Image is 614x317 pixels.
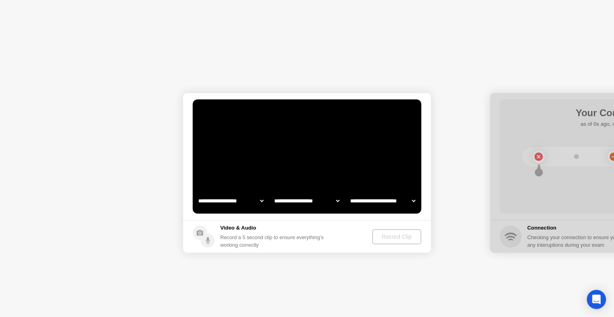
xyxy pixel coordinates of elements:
select: Available speakers [273,193,341,209]
div: Record a 5 second clip to ensure everything’s working correctly [220,234,327,249]
div: Record Clip [375,234,418,240]
h5: Video & Audio [220,224,327,232]
select: Available microphones [349,193,417,209]
button: Record Clip [372,229,421,244]
div: Open Intercom Messenger [587,290,606,309]
select: Available cameras [197,193,265,209]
